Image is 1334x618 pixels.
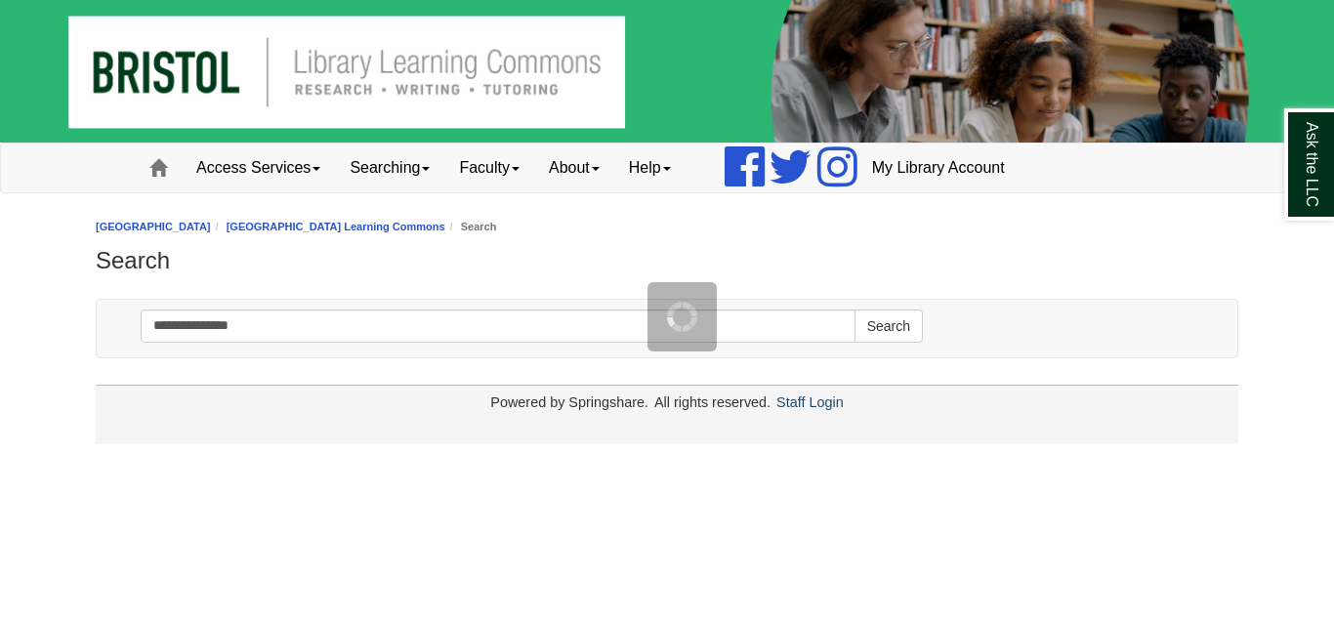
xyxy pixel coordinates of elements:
a: Searching [335,144,444,192]
nav: breadcrumb [96,218,1238,236]
a: About [534,144,614,192]
div: All rights reserved. [651,394,773,410]
a: [GEOGRAPHIC_DATA] Learning Commons [227,221,445,232]
a: My Library Account [857,144,1020,192]
a: [GEOGRAPHIC_DATA] [96,221,211,232]
a: Help [614,144,686,192]
li: Search [445,218,497,236]
img: Working... [667,302,697,332]
a: Staff Login [776,394,844,410]
a: Access Services [182,144,335,192]
button: Search [855,309,923,343]
div: Powered by Springshare. [487,394,651,410]
h1: Search [96,247,1238,274]
a: Faculty [444,144,534,192]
